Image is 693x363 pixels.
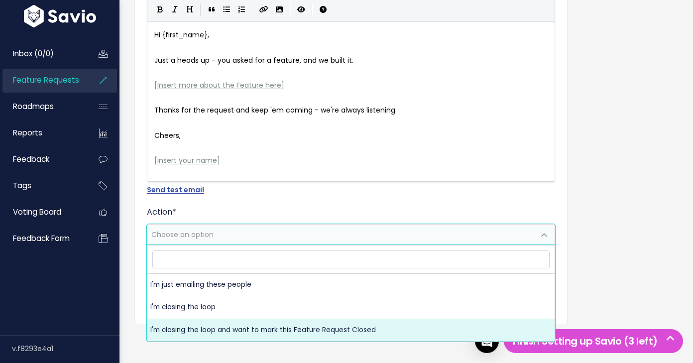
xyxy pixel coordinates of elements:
[234,2,249,17] button: Numbered List
[2,69,83,92] a: Feature Requests
[21,5,99,27] img: logo-white.9d6f32f41409.svg
[13,75,79,85] span: Feature Requests
[2,201,83,224] a: Voting Board
[147,296,555,319] li: I'm closing the loop
[219,2,234,17] button: Generic List
[154,80,157,90] span: [
[13,233,70,243] span: Feedback form
[167,2,182,17] button: Italic
[2,42,83,65] a: Inbox (0/0)
[152,2,167,17] button: Bold
[157,80,281,90] span: Insert more about the Feature here
[182,2,197,17] button: Heading
[13,180,31,191] span: Tags
[312,3,313,16] i: |
[256,2,272,17] button: Create Link
[154,105,397,115] span: Thanks for the request and keep 'em coming - we're always listening.
[2,95,83,118] a: Roadmaps
[154,130,181,140] span: Cheers,
[204,2,219,17] button: Quote
[252,3,253,16] i: |
[154,155,157,165] span: [
[13,154,49,164] span: Feedback
[157,155,217,165] span: Insert your name
[147,319,555,341] li: I'm closing the loop and want to mark this Feature Request Closed
[290,3,291,16] i: |
[316,2,331,17] button: Markdown Guide
[13,101,54,112] span: Roadmaps
[294,2,309,17] button: Toggle Preview
[147,274,555,296] li: I'm just emailing these people
[281,80,284,90] span: ]
[2,148,83,171] a: Feedback
[2,174,83,197] a: Tags
[12,336,119,362] div: v.f8293e4a1
[2,121,83,144] a: Reports
[13,48,54,59] span: Inbox (0/0)
[151,230,214,240] span: Choose an option
[2,227,83,250] a: Feedback form
[147,185,204,195] a: Send test email
[147,206,176,218] label: Action
[13,127,42,138] span: Reports
[272,2,287,17] button: Import an image
[508,334,679,349] h5: Finish Setting up Savio (3 left)
[154,55,353,65] span: Just a heads up - you asked for a feature, and we built it.
[217,155,220,165] span: ]
[200,3,201,16] i: |
[13,207,61,217] span: Voting Board
[154,30,209,40] span: Hi {first_name},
